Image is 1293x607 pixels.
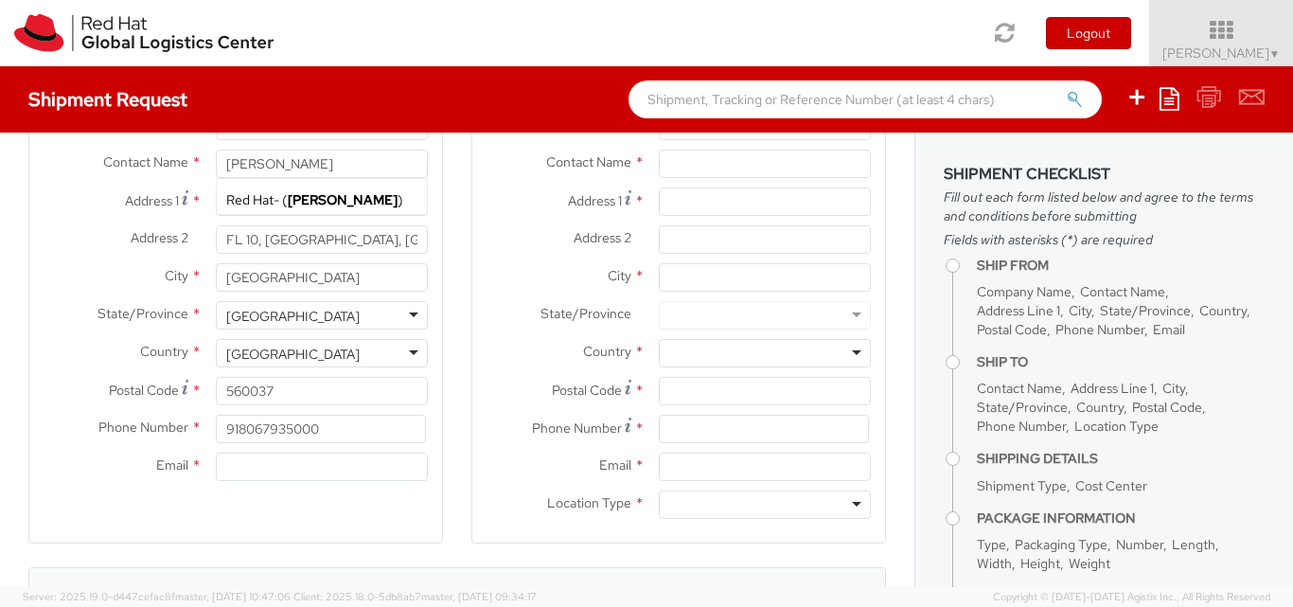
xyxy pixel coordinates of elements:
span: Address Line 1 [1071,380,1154,397]
span: City [1069,302,1091,319]
span: Address 2 [574,229,631,246]
span: Copyright © [DATE]-[DATE] Agistix Inc., All Rights Reserved [993,590,1270,605]
h3: Shipment Checklist [944,166,1265,183]
span: Contact Name [103,153,188,170]
span: Postal Code [977,321,1047,338]
span: City [165,267,188,284]
span: Postal Code [1132,399,1202,416]
span: Cost Center [1075,477,1147,494]
span: Type [977,536,1006,553]
span: master, [DATE] 10:47:06 [175,590,291,603]
div: - ( ) [217,186,427,214]
span: Red Hat [226,191,274,208]
span: State/Province [1100,302,1191,319]
span: Contact Name [977,380,1062,397]
span: Fields with asterisks (*) are required [944,230,1265,249]
span: Country [1199,302,1247,319]
span: Phone Number [1055,321,1144,338]
span: Phone Number [532,420,622,437]
span: Length [1172,536,1215,553]
span: master, [DATE] 09:34:17 [421,590,537,603]
span: State/Province [97,305,188,322]
span: Server: 2025.19.0-d447cefac8f [23,590,291,603]
h4: Ship To [977,355,1265,369]
span: Email [156,456,188,473]
span: Address 2 [131,229,188,246]
span: Shipment Type [977,477,1067,494]
h4: Ship From [977,259,1265,273]
h4: Shipping Details [977,452,1265,466]
span: Phone Number [98,419,188,436]
span: Country [583,343,631,360]
span: Contact Name [546,153,631,170]
span: Address 1 [568,192,622,209]
span: Email [599,456,631,473]
span: Number [1116,536,1163,553]
span: Postal Code [109,382,179,399]
span: Location Type [1074,418,1159,435]
span: Company Name [977,283,1072,300]
span: Contact Name [1080,283,1165,300]
h4: Shipment Request [28,89,187,110]
span: Width [977,555,1012,572]
span: State/Province [977,399,1068,416]
span: Country [140,343,188,360]
div: [GEOGRAPHIC_DATA] [226,307,360,326]
img: rh-logistics-00dfa346123c4ec078e1.svg [14,14,274,52]
span: Phone Number [977,418,1066,435]
span: Fill out each form listed below and agree to the terms and conditions before submitting [944,187,1265,225]
span: Address Line 1 [977,302,1060,319]
div: [GEOGRAPHIC_DATA] [226,345,360,364]
span: City [1162,380,1185,397]
span: ▼ [1269,46,1281,62]
span: [PERSON_NAME] [1162,45,1281,62]
span: Location Type [547,494,631,511]
span: City [608,267,631,284]
strong: [PERSON_NAME] [288,191,398,208]
button: Logout [1046,17,1131,49]
span: Packaging Type [1015,536,1107,553]
input: Shipment, Tracking or Reference Number (at least 4 chars) [629,80,1102,118]
span: Email [1153,321,1185,338]
span: Address 1 [125,192,179,209]
span: Client: 2025.18.0-5db8ab7 [293,590,537,603]
span: Postal Code [552,382,622,399]
span: State/Province [540,305,631,322]
h4: Package Information [977,511,1265,526]
span: Height [1020,555,1060,572]
span: Country [1076,399,1124,416]
span: Weight [1069,555,1110,572]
